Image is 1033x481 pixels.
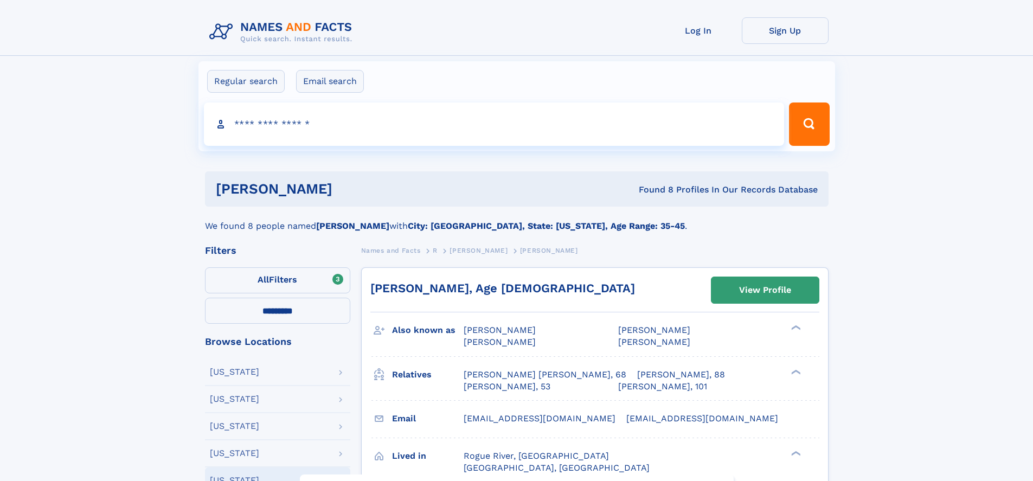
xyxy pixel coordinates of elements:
[361,243,421,257] a: Names and Facts
[207,70,285,93] label: Regular search
[392,321,464,339] h3: Also known as
[464,369,626,381] a: [PERSON_NAME] [PERSON_NAME], 68
[433,247,438,254] span: R
[392,365,464,384] h3: Relatives
[392,447,464,465] h3: Lived in
[450,243,508,257] a: [PERSON_NAME]
[618,325,690,335] span: [PERSON_NAME]
[464,381,550,393] a: [PERSON_NAME], 53
[464,325,536,335] span: [PERSON_NAME]
[789,102,829,146] button: Search Button
[258,274,269,285] span: All
[742,17,829,44] a: Sign Up
[210,422,259,431] div: [US_STATE]
[485,184,818,196] div: Found 8 Profiles In Our Records Database
[204,102,785,146] input: search input
[637,369,725,381] a: [PERSON_NAME], 88
[618,337,690,347] span: [PERSON_NAME]
[210,368,259,376] div: [US_STATE]
[618,381,707,393] a: [PERSON_NAME], 101
[464,451,609,461] span: Rogue River, [GEOGRAPHIC_DATA]
[711,277,819,303] a: View Profile
[626,413,778,424] span: [EMAIL_ADDRESS][DOMAIN_NAME]
[296,70,364,93] label: Email search
[655,17,742,44] a: Log In
[788,324,801,331] div: ❯
[216,182,486,196] h1: [PERSON_NAME]
[205,17,361,47] img: Logo Names and Facts
[370,281,635,295] a: [PERSON_NAME], Age [DEMOGRAPHIC_DATA]
[464,463,650,473] span: [GEOGRAPHIC_DATA], [GEOGRAPHIC_DATA]
[205,207,829,233] div: We found 8 people named with .
[205,267,350,293] label: Filters
[520,247,578,254] span: [PERSON_NAME]
[464,413,615,424] span: [EMAIL_ADDRESS][DOMAIN_NAME]
[788,450,801,457] div: ❯
[392,409,464,428] h3: Email
[788,368,801,375] div: ❯
[739,278,791,303] div: View Profile
[408,221,685,231] b: City: [GEOGRAPHIC_DATA], State: [US_STATE], Age Range: 35-45
[210,449,259,458] div: [US_STATE]
[450,247,508,254] span: [PERSON_NAME]
[205,337,350,347] div: Browse Locations
[433,243,438,257] a: R
[464,337,536,347] span: [PERSON_NAME]
[316,221,389,231] b: [PERSON_NAME]
[210,395,259,403] div: [US_STATE]
[205,246,350,255] div: Filters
